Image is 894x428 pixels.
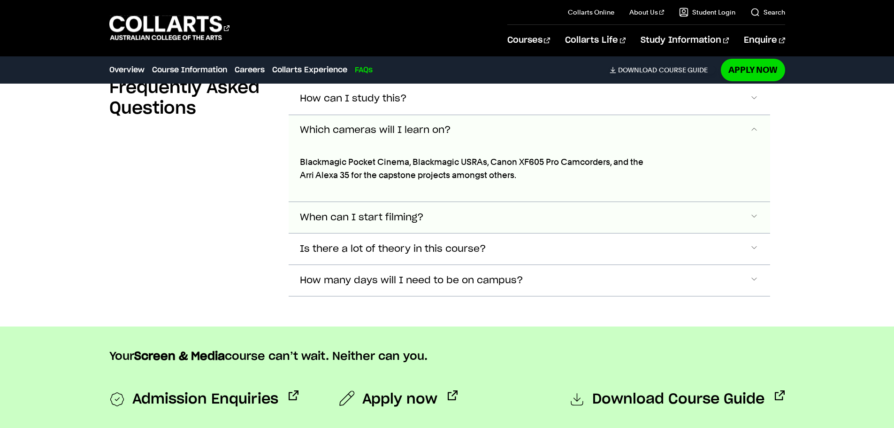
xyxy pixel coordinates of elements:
span: Download [618,66,657,74]
a: Collarts Online [568,8,614,17]
a: DownloadCourse Guide [610,66,715,74]
span: When can I start filming? [300,212,424,223]
span: Admission Enquiries [132,390,278,409]
a: Apply now [339,390,458,408]
span: How can I study this? [300,93,407,104]
a: Courses [507,25,550,56]
span: Apply now [362,390,437,408]
div: How can I study this? [289,146,770,202]
a: Apply Now [721,59,785,81]
a: Study Information [641,25,729,56]
a: About Us [629,8,664,17]
p: Blackmagic Pocket Cinema, Blackmagic USRAs, Canon XF605 Pro Camcorders, and the Arri Alexa 35 for... [300,156,648,182]
span: Download Course Guide [592,390,764,409]
a: Search [750,8,785,17]
a: Admission Enquiries [109,390,298,409]
button: Which cameras will I learn on? [289,115,770,146]
a: Collarts Experience [272,64,347,76]
span: Is there a lot of theory in this course? [300,244,486,255]
a: Enquire [744,25,785,56]
button: When can I start filming? [289,202,770,233]
a: Download Course Guide [569,390,785,409]
section: Accordion Section [109,59,785,327]
a: FAQs [355,64,373,76]
a: Careers [235,64,265,76]
span: Which cameras will I learn on? [300,125,451,136]
button: Is there a lot of theory in this course? [289,233,770,265]
a: Course Information [152,64,227,76]
button: How can I study this? [289,84,770,115]
button: How many days will I need to be on campus? [289,265,770,296]
strong: Screen & Media [134,351,225,362]
a: Student Login [679,8,735,17]
h2: Frequently Asked Questions [109,78,274,119]
span: How many days will I need to be on campus? [300,275,523,286]
a: Overview [109,64,145,76]
div: Go to homepage [109,15,229,41]
a: Collarts Life [565,25,626,56]
p: Your course can’t wait. Neither can you. [109,349,785,364]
